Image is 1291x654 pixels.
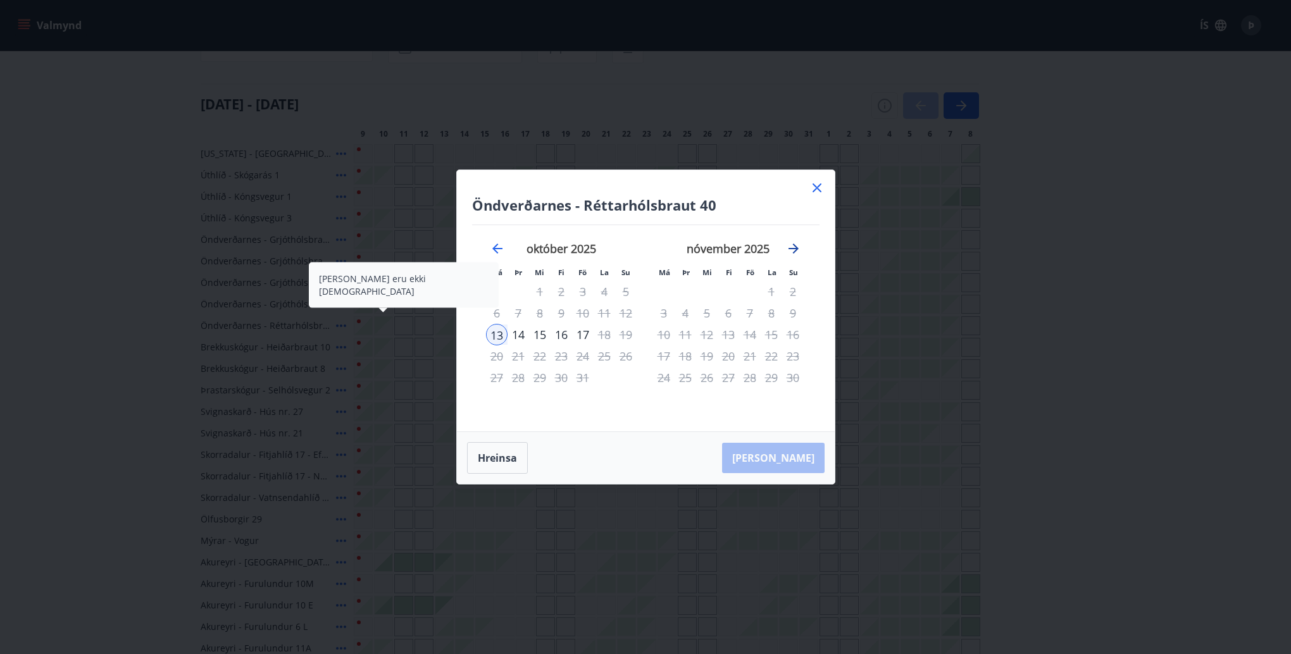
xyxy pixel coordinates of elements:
[594,302,615,324] td: Not available. laugardagur, 11. október 2025
[529,324,551,345] div: 15
[508,302,529,324] td: Not available. þriðjudagur, 7. október 2025
[578,268,587,277] small: Fö
[572,345,594,367] td: Not available. föstudagur, 24. október 2025
[739,324,761,345] td: Not available. föstudagur, 14. nóvember 2025
[615,345,637,367] td: Not available. sunnudagur, 26. október 2025
[486,345,508,367] td: Not available. mánudagur, 20. október 2025
[551,324,572,345] td: Choose fimmtudagur, 16. október 2025 as your check-out date. It’s available.
[782,281,804,302] td: Not available. sunnudagur, 2. nóvember 2025
[535,268,544,277] small: Mi
[529,367,551,388] td: Not available. miðvikudagur, 29. október 2025
[687,241,770,256] strong: nóvember 2025
[572,302,594,324] td: Not available. föstudagur, 10. október 2025
[594,324,615,345] td: Not available. laugardagur, 18. október 2025
[572,281,594,302] td: Not available. föstudagur, 3. október 2025
[761,281,782,302] td: Not available. laugardagur, 1. nóvember 2025
[529,345,551,367] td: Not available. miðvikudagur, 22. október 2025
[653,367,675,388] td: Not available. mánudagur, 24. nóvember 2025
[572,367,594,388] td: Not available. föstudagur, 31. október 2025
[486,324,508,345] div: Aðeins innritun í boði
[551,367,572,388] td: Not available. fimmtudagur, 30. október 2025
[508,324,529,345] td: Choose þriðjudagur, 14. október 2025 as your check-out date. It’s available.
[653,345,675,367] td: Not available. mánudagur, 17. nóvember 2025
[508,324,529,345] div: 14
[551,324,572,345] div: 16
[789,268,798,277] small: Su
[768,268,776,277] small: La
[739,367,761,388] td: Not available. föstudagur, 28. nóvember 2025
[594,281,615,302] td: Not available. laugardagur, 4. október 2025
[486,367,508,388] td: Not available. mánudagur, 27. október 2025
[696,302,718,324] td: Not available. miðvikudagur, 5. nóvember 2025
[490,241,505,256] div: Move backward to switch to the previous month.
[696,324,718,345] td: Not available. miðvikudagur, 12. nóvember 2025
[696,345,718,367] td: Not available. miðvikudagur, 19. nóvember 2025
[572,302,594,324] div: Aðeins útritun í boði
[572,324,594,345] div: Aðeins útritun í boði
[746,268,754,277] small: Fö
[739,345,761,367] td: Not available. föstudagur, 21. nóvember 2025
[572,345,594,367] div: Aðeins útritun í boði
[739,302,761,324] div: Aðeins útritun í boði
[682,268,690,277] small: Þr
[594,345,615,367] td: Not available. laugardagur, 25. október 2025
[782,324,804,345] td: Not available. sunnudagur, 16. nóvember 2025
[529,302,551,324] td: Not available. miðvikudagur, 8. október 2025
[786,241,801,256] div: Move forward to switch to the next month.
[659,268,670,277] small: Má
[621,268,630,277] small: Su
[551,302,572,324] td: Not available. fimmtudagur, 9. október 2025
[782,367,804,388] td: Not available. sunnudagur, 30. nóvember 2025
[696,324,718,345] div: Aðeins útritun í boði
[782,302,804,324] td: Not available. sunnudagur, 9. nóvember 2025
[508,345,529,367] td: Not available. þriðjudagur, 21. október 2025
[600,268,609,277] small: La
[726,268,732,277] small: Fi
[696,367,718,388] td: Not available. miðvikudagur, 26. nóvember 2025
[615,281,637,302] td: Not available. sunnudagur, 5. október 2025
[718,367,739,388] td: Not available. fimmtudagur, 27. nóvember 2025
[675,324,696,345] td: Not available. þriðjudagur, 11. nóvember 2025
[782,345,804,367] td: Not available. sunnudagur, 23. nóvember 2025
[486,324,508,345] td: Selected as start date. mánudagur, 13. október 2025
[472,225,820,416] div: Calendar
[675,367,696,388] td: Not available. þriðjudagur, 25. nóvember 2025
[718,345,739,367] td: Not available. fimmtudagur, 20. nóvember 2025
[761,367,782,388] td: Not available. laugardagur, 29. nóvember 2025
[675,302,696,324] td: Not available. þriðjudagur, 4. nóvember 2025
[653,302,675,324] td: Not available. mánudagur, 3. nóvember 2025
[529,281,551,302] td: Not available. miðvikudagur, 1. október 2025
[309,262,499,308] div: [PERSON_NAME] eru ekki [DEMOGRAPHIC_DATA]
[529,324,551,345] td: Choose miðvikudagur, 15. október 2025 as your check-out date. It’s available.
[572,324,594,345] td: Choose föstudagur, 17. október 2025 as your check-out date. It’s available.
[718,324,739,345] td: Not available. fimmtudagur, 13. nóvember 2025
[472,195,820,214] h4: Öndverðarnes - Réttarhólsbraut 40
[558,268,564,277] small: Fi
[551,281,572,302] td: Not available. fimmtudagur, 2. október 2025
[515,268,522,277] small: Þr
[675,345,696,367] td: Not available. þriðjudagur, 18. nóvember 2025
[702,268,712,277] small: Mi
[615,302,637,324] td: Not available. sunnudagur, 12. október 2025
[572,367,594,388] div: Aðeins útritun í boði
[527,241,596,256] strong: október 2025
[467,442,528,474] button: Hreinsa
[508,367,529,388] td: Not available. þriðjudagur, 28. október 2025
[718,302,739,324] td: Not available. fimmtudagur, 6. nóvember 2025
[653,324,675,345] td: Not available. mánudagur, 10. nóvember 2025
[761,345,782,367] td: Not available. laugardagur, 22. nóvember 2025
[761,302,782,324] td: Not available. laugardagur, 8. nóvember 2025
[739,302,761,324] td: Not available. föstudagur, 7. nóvember 2025
[761,324,782,345] td: Not available. laugardagur, 15. nóvember 2025
[615,324,637,345] td: Not available. sunnudagur, 19. október 2025
[551,345,572,367] td: Not available. fimmtudagur, 23. október 2025
[739,345,761,367] div: Aðeins útritun í boði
